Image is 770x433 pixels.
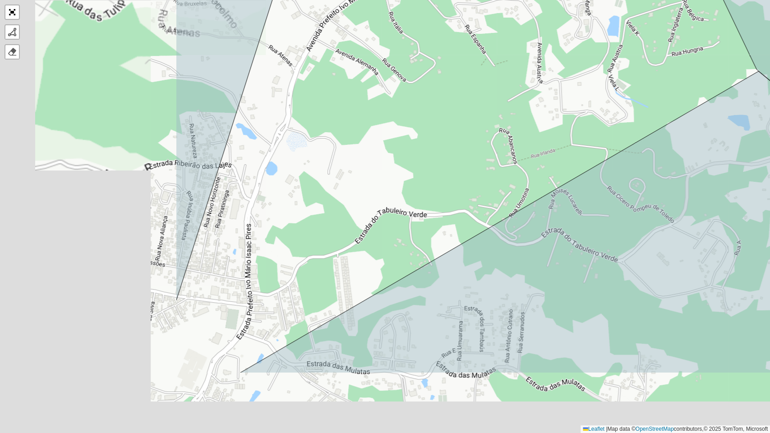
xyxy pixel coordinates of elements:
[636,426,674,432] a: OpenStreetMap
[581,425,770,433] div: Map data © contributors,© 2025 TomTom, Microsoft
[5,25,19,39] div: Desenhar um polígono
[5,45,19,59] div: Remover camada(s)
[5,5,19,19] a: Abrir mapa em tela cheia
[606,426,607,432] span: |
[583,426,604,432] a: Leaflet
